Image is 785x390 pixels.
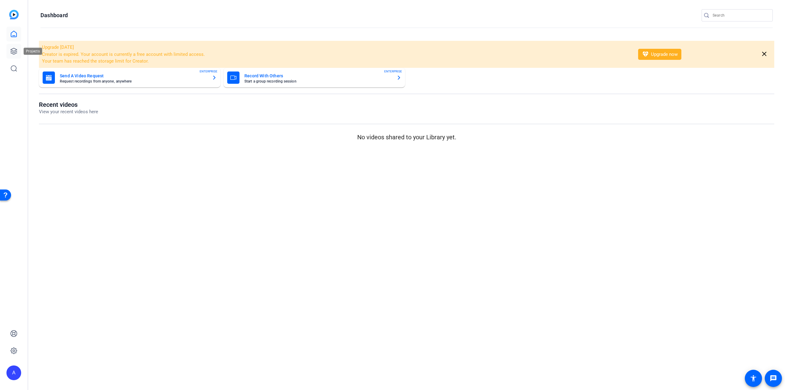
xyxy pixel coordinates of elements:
[638,49,681,60] button: Upgrade now
[6,365,21,380] div: A
[40,12,68,19] h1: Dashboard
[42,58,630,65] li: Your team has reached the storage limit for Creator.
[39,133,774,142] p: No videos shared to your Library yet.
[42,51,630,58] li: Creator is expired. Your account is currently a free account with limited access.
[770,375,777,382] mat-icon: message
[760,50,768,58] mat-icon: close
[60,72,207,79] mat-card-title: Send A Video Request
[9,10,19,19] img: blue-gradient.svg
[713,12,768,19] input: Search
[39,68,220,87] button: Send A Video RequestRequest recordings from anyone, anywhereENTERPRISE
[42,44,74,50] span: Upgrade [DATE]
[642,51,649,58] mat-icon: diamond
[39,108,98,115] p: View your recent videos here
[750,375,757,382] mat-icon: accessibility
[384,69,402,74] span: ENTERPRISE
[244,72,392,79] mat-card-title: Record With Others
[39,101,98,108] h1: Recent videos
[244,79,392,83] mat-card-subtitle: Start a group recording session
[200,69,217,74] span: ENTERPRISE
[24,48,43,55] div: Projects
[224,68,405,87] button: Record With OthersStart a group recording sessionENTERPRISE
[60,79,207,83] mat-card-subtitle: Request recordings from anyone, anywhere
